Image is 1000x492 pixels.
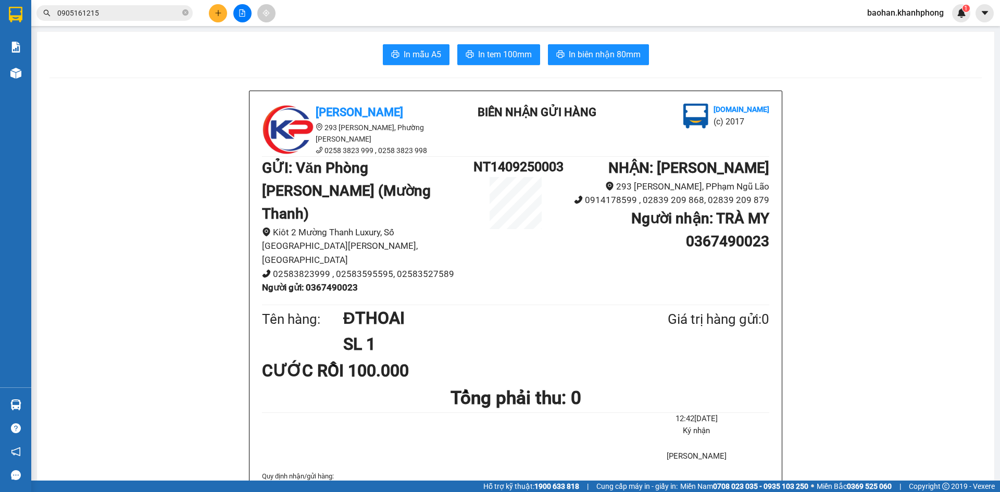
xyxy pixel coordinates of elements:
div: Tên hàng: [262,309,343,330]
span: plus [215,9,222,17]
button: plus [209,4,227,22]
span: Miền Nam [680,481,808,492]
span: baohan.khanhphong [859,6,952,19]
li: Ký nhận [624,425,769,437]
b: [PERSON_NAME] [316,106,403,119]
li: [PERSON_NAME] [624,450,769,463]
h1: SL 1 [343,331,617,357]
span: copyright [942,483,949,490]
b: NHẬN : [PERSON_NAME] [608,159,769,176]
span: aim [262,9,270,17]
span: caret-down [980,8,990,18]
li: 02583823999 , 02583595595, 02583527589 [262,267,473,281]
b: BIÊN NHẬN GỬI HÀNG [478,106,596,119]
li: 12:42[DATE] [624,413,769,425]
li: 0914178599 , 02839 209 868, 02839 209 879 [558,193,769,207]
img: warehouse-icon [10,399,21,410]
button: printerIn biên nhận 80mm [548,44,649,65]
img: logo.jpg [683,104,708,129]
span: phone [262,269,271,278]
input: Tìm tên, số ĐT hoặc mã đơn [57,7,180,19]
h1: NT1409250003 [473,157,558,177]
span: printer [466,50,474,60]
button: aim [257,4,276,22]
span: In biên nhận 80mm [569,48,641,61]
img: icon-new-feature [957,8,966,18]
h1: ĐTHOAI [343,305,617,331]
li: (c) 2017 [714,115,769,128]
div: CƯỚC RỒI 100.000 [262,358,429,384]
button: printerIn mẫu A5 [383,44,449,65]
b: [DOMAIN_NAME] [714,105,769,113]
span: 1 [964,5,968,12]
b: Người gửi : 0367490023 [262,282,358,293]
span: environment [262,228,271,236]
strong: 1900 633 818 [534,482,579,490]
img: logo-vxr [9,7,22,22]
span: ⚪️ [811,484,814,488]
div: Giá trị hàng gửi: 0 [617,309,769,330]
span: close-circle [182,9,189,16]
img: solution-icon [10,42,21,53]
img: logo.jpg [262,104,314,156]
button: caret-down [976,4,994,22]
button: file-add [233,4,252,22]
span: file-add [239,9,246,17]
b: Người nhận : TRÀ MY 0367490023 [631,210,769,250]
span: Hỗ trợ kỹ thuật: [483,481,579,492]
span: notification [11,447,21,457]
span: question-circle [11,423,21,433]
span: search [43,9,51,17]
li: 293 [PERSON_NAME], Phường [PERSON_NAME] [262,122,449,145]
span: phone [574,195,583,204]
span: phone [316,146,323,154]
span: Cung cấp máy in - giấy in: [596,481,678,492]
span: close-circle [182,8,189,18]
sup: 1 [963,5,970,12]
button: printerIn tem 100mm [457,44,540,65]
span: | [899,481,901,492]
li: 0258 3823 999 , 0258 3823 998 [262,145,449,156]
span: message [11,470,21,480]
span: environment [605,182,614,191]
b: GỬI : Văn Phòng [PERSON_NAME] (Mường Thanh) [262,159,431,222]
strong: 0369 525 060 [847,482,892,490]
span: printer [556,50,565,60]
li: 293 [PERSON_NAME], PPhạm Ngũ Lão [558,180,769,194]
span: Miền Bắc [817,481,892,492]
h1: Tổng phải thu: 0 [262,384,769,412]
span: printer [391,50,399,60]
span: | [587,481,589,492]
span: environment [316,123,323,131]
span: In mẫu A5 [404,48,441,61]
li: Kiôt 2 Mường Thanh Luxury, Số [GEOGRAPHIC_DATA][PERSON_NAME], [GEOGRAPHIC_DATA] [262,225,473,267]
img: warehouse-icon [10,68,21,79]
strong: 0708 023 035 - 0935 103 250 [713,482,808,490]
span: In tem 100mm [478,48,532,61]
